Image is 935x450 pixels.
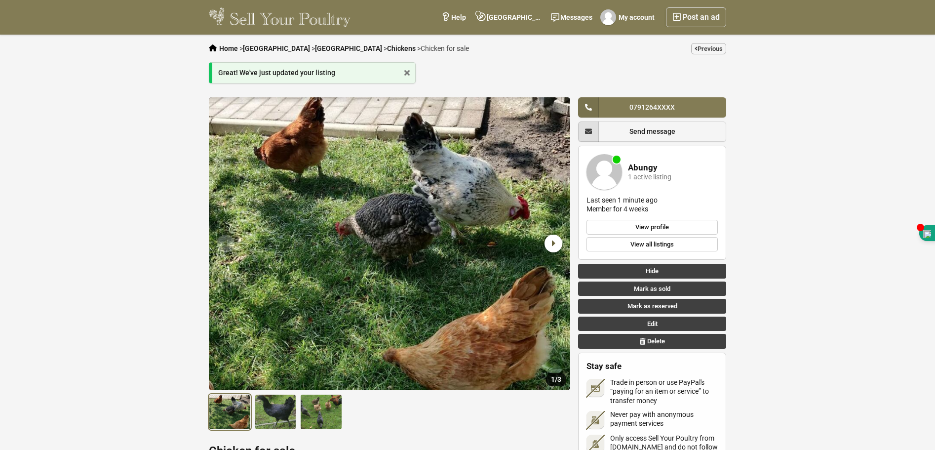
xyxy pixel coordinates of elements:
a: [GEOGRAPHIC_DATA] [315,44,382,52]
div: Great! We've just updated your listing [209,62,416,83]
img: Chicken for sale - 1 [209,394,251,430]
a: View all listings [586,237,718,252]
span: Never pay with anonymous payment services [610,410,718,428]
div: Member for 4 weeks [586,205,648,213]
div: Previous slide [214,231,239,256]
li: > [384,44,416,52]
a: Mark as reserved [578,299,726,314]
span: Delete [647,336,665,346]
div: 1 active listing [628,173,671,181]
a: Mark as sold [578,282,726,296]
a: Hide [578,264,726,279]
a: Chickens [387,44,416,52]
span: Send message [629,127,675,135]
li: > [239,44,310,52]
img: Abungy [586,154,622,190]
li: > [312,44,382,52]
img: Chicken for sale - 2 [255,394,297,430]
a: [GEOGRAPHIC_DATA] [243,44,310,52]
span: Edit [647,319,658,329]
a: My account [598,7,660,27]
a: Home [219,44,238,52]
a: Edit [578,317,726,331]
li: > [417,44,469,52]
span: Chicken for sale [421,44,469,52]
a: Abungy [628,163,658,172]
span: Trade in person or use PayPal's “paying for an item or service” to transfer money [610,378,718,405]
img: Chicken for sale - 3 [300,394,342,430]
span: 0791264XXXX [629,103,675,111]
a: View profile [586,220,718,235]
span: 3 [557,375,561,383]
div: Last seen 1 minute ago [586,196,658,205]
a: Delete [578,334,726,349]
div: Member is online [613,156,621,164]
img: Abungy [600,9,616,25]
h2: Stay safe [586,361,718,371]
a: 0791264XXXX [578,97,726,118]
div: Next slide [540,231,565,256]
a: Post an ad [666,7,726,27]
a: Send message [578,122,726,142]
span: 1 [551,375,555,383]
li: 1 / 3 [209,97,570,390]
a: Previous [691,43,726,54]
img: Chicken for sale - 1/3 [209,97,570,390]
a: Help [436,7,471,27]
a: [GEOGRAPHIC_DATA], [GEOGRAPHIC_DATA] [471,7,545,27]
div: / [546,373,566,386]
a: Messages [545,7,598,27]
img: Sell Your Poultry [209,7,351,27]
a: x [399,65,414,80]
